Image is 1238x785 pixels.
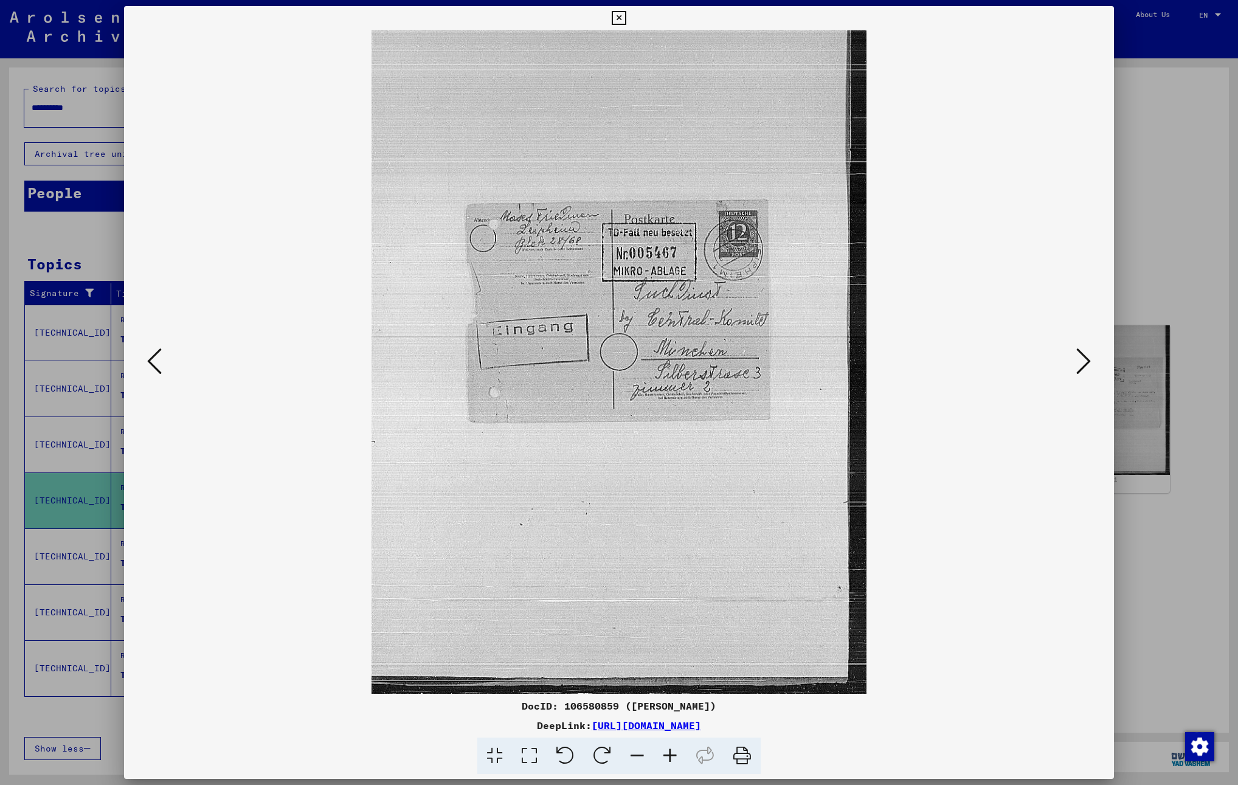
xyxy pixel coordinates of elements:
[592,719,701,731] a: [URL][DOMAIN_NAME]
[1185,732,1214,761] img: Change consent
[124,718,1115,733] div: DeepLink:
[124,699,1115,713] div: DocID: 106580859 ([PERSON_NAME])
[165,30,1073,694] img: 001.jpg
